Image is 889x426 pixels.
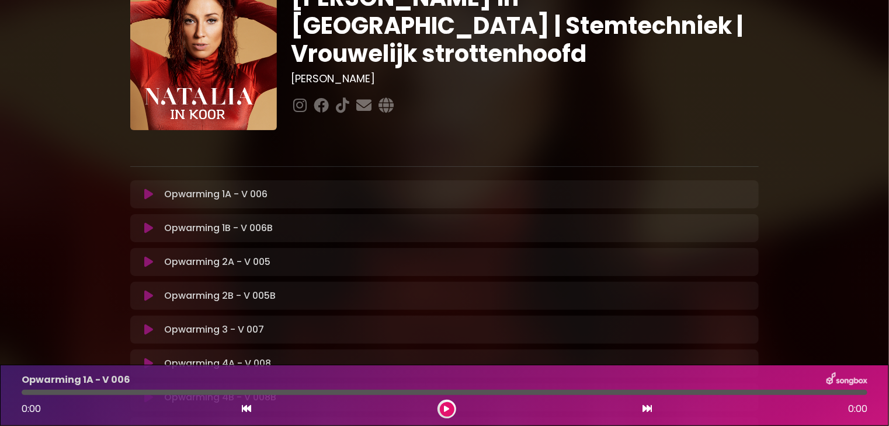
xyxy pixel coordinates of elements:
[165,323,265,337] p: Opwarming 3 - V 007
[165,221,273,235] p: Opwarming 1B - V 006B
[827,372,867,387] img: songbox-logo-white.png
[22,373,130,387] p: Opwarming 1A - V 006
[165,289,276,303] p: Opwarming 2B - V 005B
[165,187,268,201] p: Opwarming 1A - V 006
[22,402,41,415] span: 0:00
[165,255,271,269] p: Opwarming 2A - V 005
[291,72,759,85] h3: [PERSON_NAME]
[165,357,272,371] p: Opwarming 4A - V 008
[848,402,867,416] span: 0:00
